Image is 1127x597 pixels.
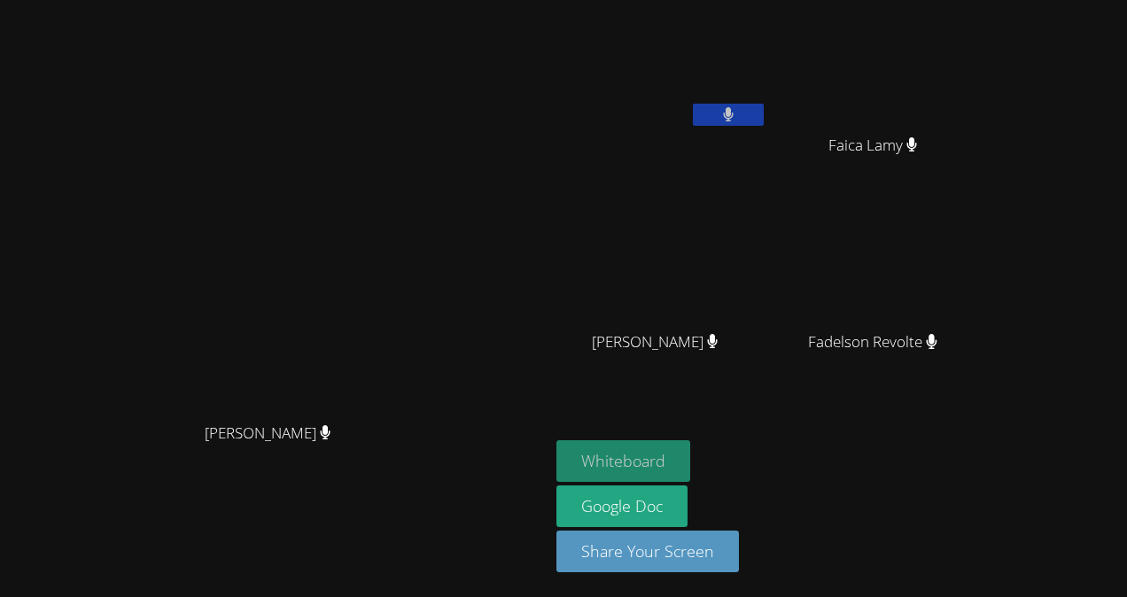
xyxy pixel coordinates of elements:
[556,440,690,482] button: Whiteboard
[592,330,719,355] span: [PERSON_NAME]
[808,330,937,355] span: Fadelson Revolte
[828,133,918,159] span: Faica Lamy
[556,531,739,572] button: Share Your Screen
[556,485,688,527] a: Google Doc
[205,421,331,446] span: [PERSON_NAME]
